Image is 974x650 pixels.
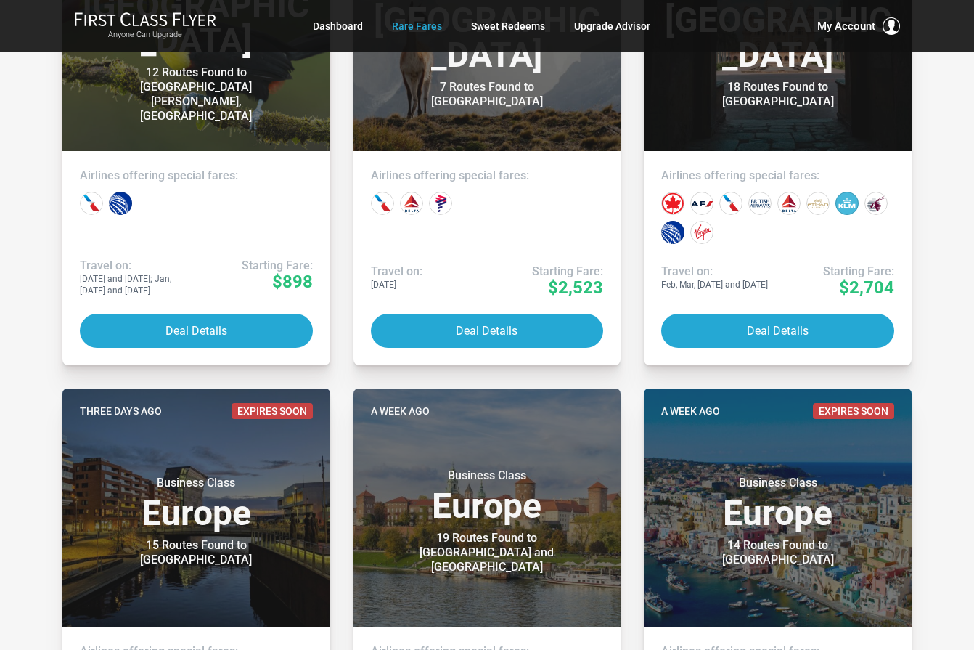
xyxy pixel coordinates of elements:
time: Three days ago [80,403,162,419]
h3: Europe [661,476,894,531]
time: A week ago [371,403,430,419]
div: Delta Airlines [777,192,801,215]
h3: Europe [371,468,604,524]
div: 15 Routes Found to [GEOGRAPHIC_DATA] [105,538,287,567]
div: KLM [835,192,859,215]
a: Sweet Redeems [471,13,545,39]
div: United [661,221,684,244]
div: 14 Routes Found to [GEOGRAPHIC_DATA] [687,538,869,567]
button: Deal Details [80,314,313,348]
div: United [109,192,132,215]
span: My Account [817,17,875,35]
div: American Airlines [719,192,742,215]
small: Business Class [105,476,287,490]
div: Air France [690,192,713,215]
div: American Airlines [371,192,394,215]
button: Deal Details [371,314,604,348]
div: 18 Routes Found to [GEOGRAPHIC_DATA] [687,80,869,109]
small: Business Class [687,476,869,490]
h3: Europe [80,476,313,531]
button: My Account [817,17,900,35]
small: Anyone Can Upgrade [74,30,216,40]
a: First Class FlyerAnyone Can Upgrade [74,12,216,41]
div: British Airways [748,192,772,215]
span: Expires Soon [232,403,313,419]
div: American Airlines [80,192,103,215]
img: First Class Flyer [74,12,216,27]
h4: Airlines offering special fares: [661,168,894,183]
div: Qatar [864,192,888,215]
div: 12 Routes Found to [GEOGRAPHIC_DATA][PERSON_NAME], [GEOGRAPHIC_DATA] [105,65,287,123]
a: Rare Fares [392,13,442,39]
h4: Airlines offering special fares: [80,168,313,183]
div: 7 Routes Found to [GEOGRAPHIC_DATA] [396,80,578,109]
span: Expires Soon [813,403,894,419]
a: Upgrade Advisor [574,13,650,39]
button: Deal Details [661,314,894,348]
div: Etihad [806,192,830,215]
h4: Airlines offering special fares: [371,168,604,183]
div: LATAM [429,192,452,215]
div: Virgin Atlantic [690,221,713,244]
div: 19 Routes Found to [GEOGRAPHIC_DATA] and [GEOGRAPHIC_DATA] [396,531,578,574]
time: A week ago [661,403,720,419]
div: Delta Airlines [400,192,423,215]
small: Business Class [396,468,578,483]
div: Air Canada [661,192,684,215]
a: Dashboard [313,13,363,39]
